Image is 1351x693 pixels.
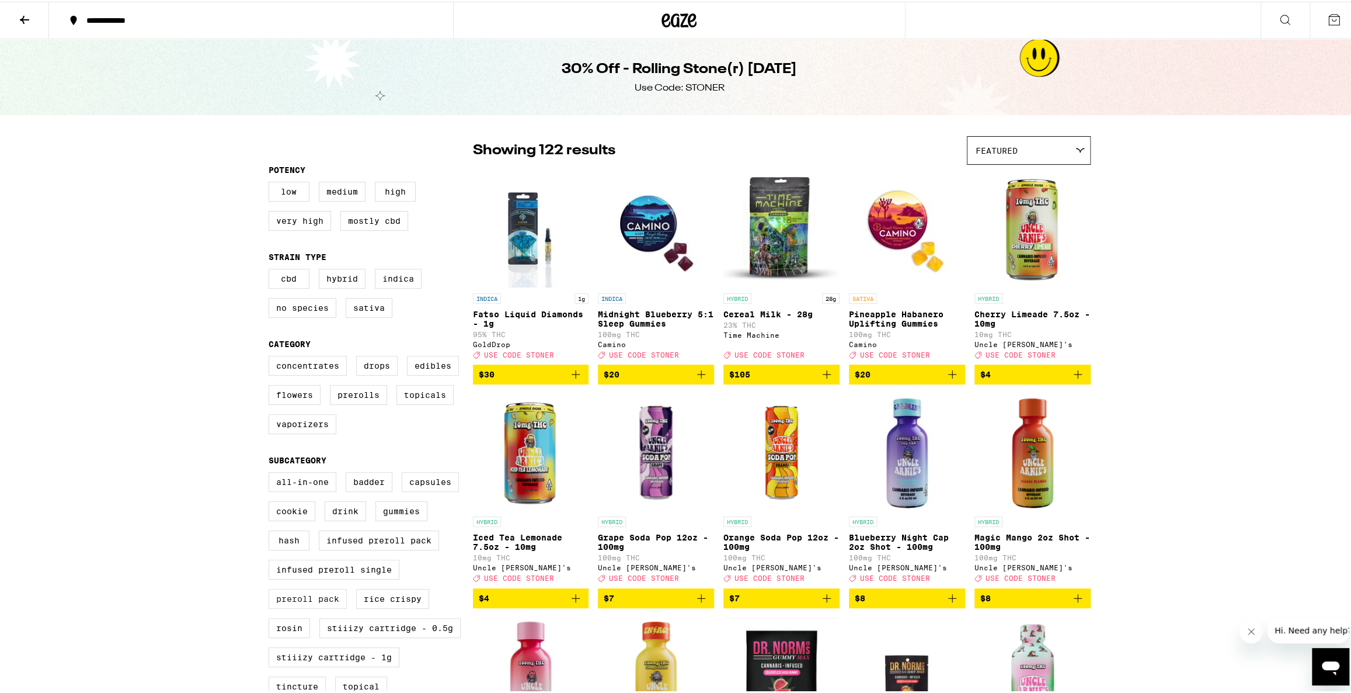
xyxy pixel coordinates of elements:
[269,500,315,519] label: Cookie
[473,339,589,346] div: GoldDrop
[269,209,331,229] label: Very High
[574,292,589,302] p: 1g
[734,573,805,581] span: USE CODE STONER
[974,169,1091,286] img: Uncle Arnie's - Cherry Limeade 7.5oz - 10mg
[396,383,454,403] label: Topicals
[375,500,427,519] label: Gummies
[849,515,877,525] p: HYBRID
[974,515,1002,525] p: HYBRID
[974,329,1091,337] p: 10mg THC
[484,349,554,357] span: USE CODE STONER
[473,169,589,363] a: Open page for Fatso Liquid Diamonds - 1g from GoldDrop
[849,363,965,383] button: Add to bag
[635,80,725,93] div: Use Code: STONER
[849,531,965,550] p: Blueberry Night Cap 2oz Shot - 100mg
[479,592,489,601] span: $4
[974,531,1091,550] p: Magic Mango 2oz Shot - 100mg
[974,363,1091,383] button: Add to bag
[269,296,336,316] label: No Species
[604,592,614,601] span: $7
[269,646,399,666] label: STIIIZY Cartridge - 1g
[269,267,309,287] label: CBD
[319,180,365,200] label: Medium
[598,392,714,509] img: Uncle Arnie's - Grape Soda Pop 12oz - 100mg
[734,349,805,357] span: USE CODE STONER
[609,349,679,357] span: USE CODE STONER
[974,562,1091,570] div: Uncle [PERSON_NAME]'s
[849,339,965,346] div: Camino
[860,573,930,581] span: USE CODE STONER
[346,296,392,316] label: Sativa
[723,169,840,363] a: Open page for Cereal Milk - 28g from Time Machine
[325,500,366,519] label: Drink
[473,139,615,159] p: Showing 122 results
[974,552,1091,560] p: 100mg THC
[723,308,840,317] p: Cereal Milk - 28g
[849,308,965,327] p: Pineapple Habanero Uplifting Gummies
[598,308,714,327] p: Midnight Blueberry 5:1 Sleep Gummies
[974,169,1091,363] a: Open page for Cherry Limeade 7.5oz - 10mg from Uncle Arnie's
[7,8,84,18] span: Hi. Need any help?
[473,587,589,607] button: Add to bag
[269,558,399,578] label: Infused Preroll Single
[849,292,877,302] p: SATIVA
[269,587,347,607] label: Preroll Pack
[604,368,619,377] span: $20
[723,531,840,550] p: Orange Soda Pop 12oz - 100mg
[562,58,797,78] h1: 30% Off - Rolling Stone(r) [DATE]
[269,383,321,403] label: Flowers
[1268,616,1349,642] iframe: Message from company
[269,354,347,374] label: Concentrates
[269,413,336,432] label: Vaporizers
[473,292,501,302] p: INDICA
[473,515,501,525] p: HYBRID
[598,562,714,570] div: Uncle [PERSON_NAME]'s
[986,349,1056,357] span: USE CODE STONER
[473,392,589,586] a: Open page for Iced Tea Lemonade 7.5oz - 10mg from Uncle Arnie's
[1312,646,1349,684] iframe: Button to launch messaging window
[356,587,429,607] label: Rice Crispy
[598,339,714,346] div: Camino
[723,392,840,586] a: Open page for Orange Soda Pop 12oz - 100mg from Uncle Arnie's
[723,292,751,302] p: HYBRID
[986,573,1056,581] span: USE CODE STONER
[402,470,459,490] label: Capsules
[473,562,589,570] div: Uncle [PERSON_NAME]'s
[849,169,965,363] a: Open page for Pineapple Habanero Uplifting Gummies from Camino
[598,587,714,607] button: Add to bag
[849,392,965,509] img: Uncle Arnie's - Blueberry Night Cap 2oz Shot - 100mg
[319,529,439,549] label: Infused Preroll Pack
[407,354,459,374] label: Edibles
[849,169,965,286] img: Camino - Pineapple Habanero Uplifting Gummies
[340,209,408,229] label: Mostly CBD
[980,368,991,377] span: $4
[723,587,840,607] button: Add to bag
[723,363,840,383] button: Add to bag
[974,339,1091,346] div: Uncle [PERSON_NAME]'s
[269,454,326,463] legend: Subcategory
[375,267,422,287] label: Indica
[855,368,871,377] span: $20
[598,363,714,383] button: Add to bag
[729,368,750,377] span: $105
[319,616,461,636] label: STIIIZY Cartridge - 0.5g
[974,587,1091,607] button: Add to bag
[269,164,305,173] legend: Potency
[269,470,336,490] label: All-In-One
[723,392,840,509] img: Uncle Arnie's - Orange Soda Pop 12oz - 100mg
[723,552,840,560] p: 100mg THC
[723,169,840,286] img: Time Machine - Cereal Milk - 28g
[974,308,1091,327] p: Cherry Limeade 7.5oz - 10mg
[473,552,589,560] p: 10mg THC
[976,144,1018,154] span: Featured
[849,392,965,586] a: Open page for Blueberry Night Cap 2oz Shot - 100mg from Uncle Arnie's
[980,592,991,601] span: $8
[356,354,398,374] label: Drops
[723,330,840,337] div: Time Machine
[330,383,387,403] label: Prerolls
[375,180,416,200] label: High
[269,616,310,636] label: Rosin
[598,552,714,560] p: 100mg THC
[319,267,365,287] label: Hybrid
[849,562,965,570] div: Uncle [PERSON_NAME]'s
